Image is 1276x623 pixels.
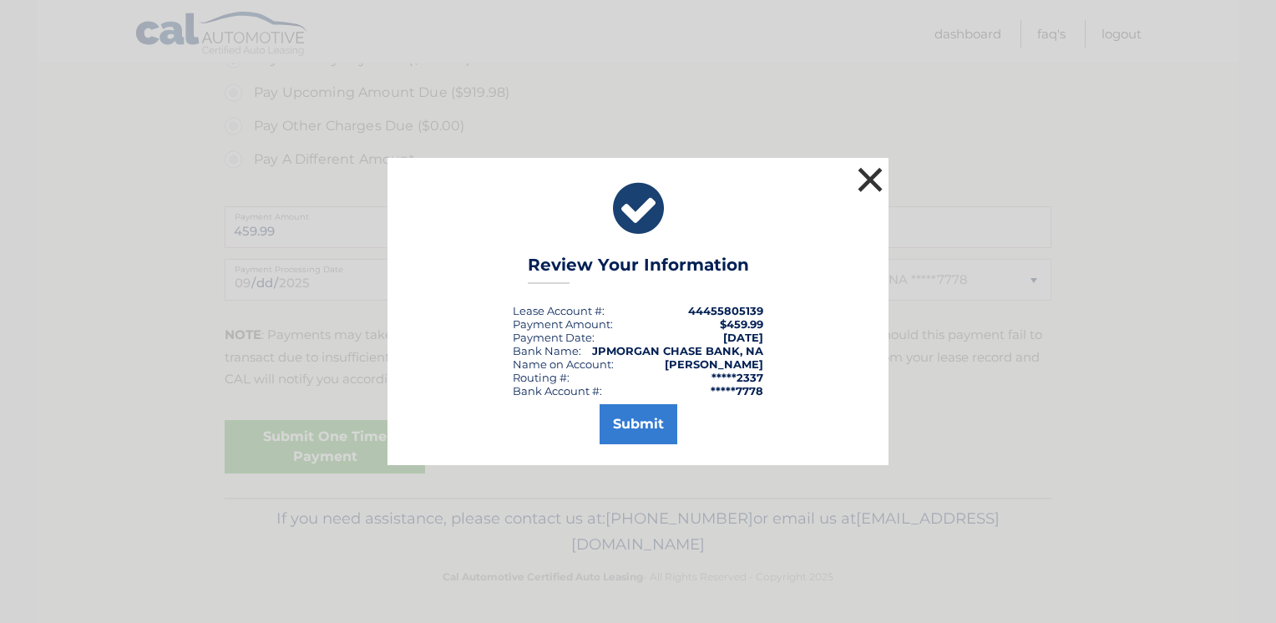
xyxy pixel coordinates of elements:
button: Submit [600,404,677,444]
div: Bank Name: [513,344,581,357]
strong: JPMORGAN CHASE BANK, NA [592,344,763,357]
div: Name on Account: [513,357,614,371]
span: $459.99 [720,317,763,331]
div: Lease Account #: [513,304,605,317]
strong: 44455805139 [688,304,763,317]
div: : [513,331,595,344]
div: Routing #: [513,371,570,384]
div: Payment Amount: [513,317,613,331]
strong: [PERSON_NAME] [665,357,763,371]
div: Bank Account #: [513,384,602,398]
h3: Review Your Information [528,255,749,284]
button: × [853,163,887,196]
span: [DATE] [723,331,763,344]
span: Payment Date [513,331,592,344]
